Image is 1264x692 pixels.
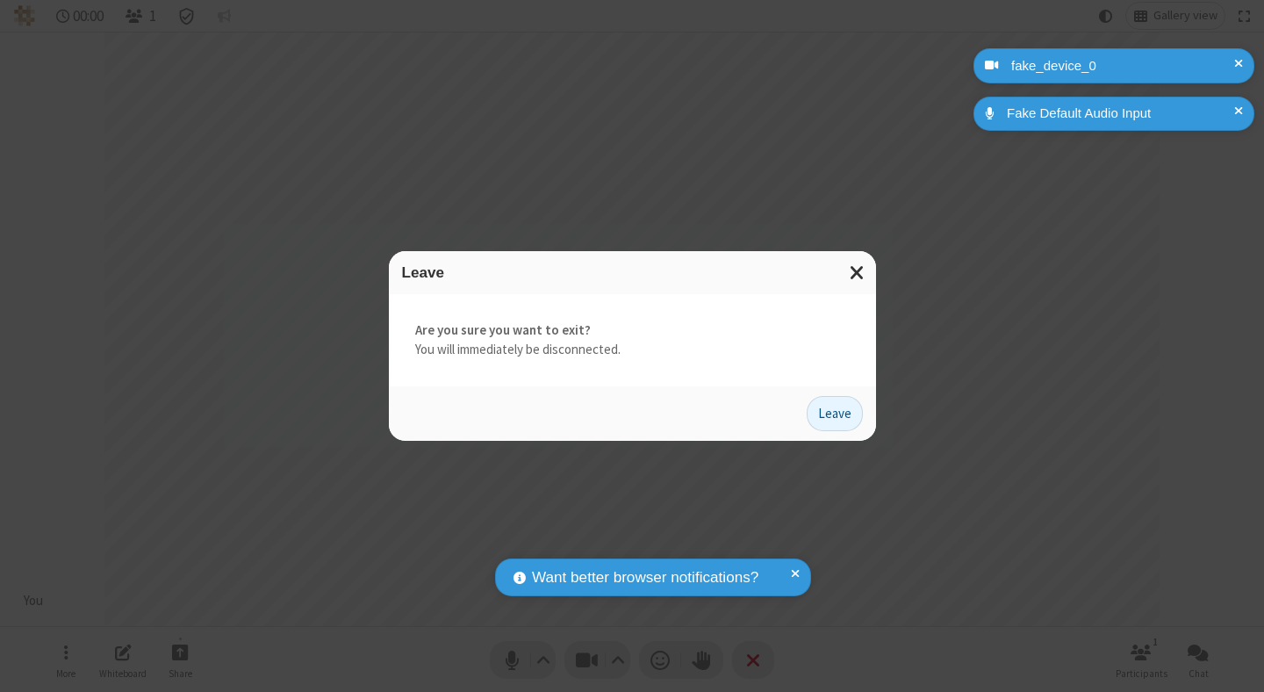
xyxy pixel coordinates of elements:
[389,294,876,386] div: You will immediately be disconnected.
[1001,104,1241,124] div: Fake Default Audio Input
[415,321,850,341] strong: Are you sure you want to exit?
[532,566,758,589] span: Want better browser notifications?
[839,251,876,294] button: Close modal
[402,264,863,281] h3: Leave
[1005,56,1241,76] div: fake_device_0
[807,396,863,431] button: Leave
